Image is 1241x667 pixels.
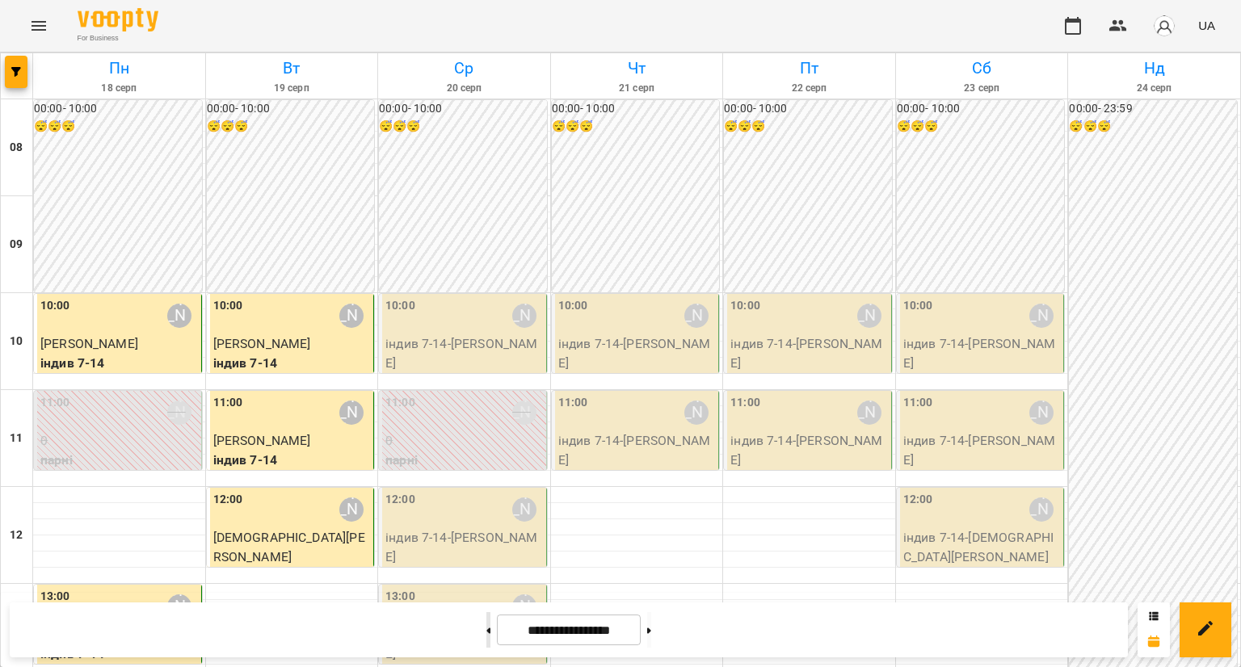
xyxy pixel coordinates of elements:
[339,497,364,522] div: Вікторія Половинка
[34,100,202,118] h6: 00:00 - 10:00
[40,297,70,315] label: 10:00
[34,118,202,136] h6: 😴😴😴
[208,56,376,81] h6: Вт
[213,394,243,412] label: 11:00
[552,118,720,136] h6: 😴😴😴
[558,334,716,372] p: індив 7-14 - [PERSON_NAME]
[726,81,893,96] h6: 22 серп
[213,354,371,373] p: індив 7-14
[40,431,198,451] p: 0
[207,100,375,118] h6: 00:00 - 10:00
[385,528,543,566] p: індив 7-14 - [PERSON_NAME]
[10,430,23,447] h6: 11
[40,394,70,412] label: 11:00
[1029,401,1054,425] div: Вікторія Половинка
[1153,15,1176,37] img: avatar_s.png
[40,588,70,606] label: 13:00
[726,56,893,81] h6: Пт
[10,236,23,254] h6: 09
[730,431,888,469] p: індив 7-14 - [PERSON_NAME]
[78,8,158,31] img: Voopty Logo
[10,333,23,350] h6: 10
[385,297,415,315] label: 10:00
[730,334,888,372] p: індив 7-14 - [PERSON_NAME]
[553,81,721,96] h6: 21 серп
[167,304,191,328] div: Вікторія Половинка
[381,81,548,96] h6: 20 серп
[207,118,375,136] h6: 😴😴😴
[1071,56,1238,81] h6: Нд
[552,100,720,118] h6: 00:00 - 10:00
[857,304,881,328] div: Вікторія Половинка
[558,431,716,469] p: індив 7-14 - [PERSON_NAME]
[512,304,536,328] div: Вікторія Половинка
[1192,10,1222,40] button: UA
[10,139,23,157] h6: 08
[213,530,365,564] span: [DEMOGRAPHIC_DATA][PERSON_NAME]
[385,394,415,412] label: 11:00
[19,6,58,45] button: Menu
[903,334,1061,372] p: індив 7-14 - [PERSON_NAME]
[903,528,1061,566] p: індив 7-14 - [DEMOGRAPHIC_DATA][PERSON_NAME]
[213,297,243,315] label: 10:00
[857,401,881,425] div: Вікторія Половинка
[1198,17,1215,34] span: UA
[379,100,547,118] h6: 00:00 - 10:00
[213,491,243,509] label: 12:00
[40,336,138,351] span: [PERSON_NAME]
[40,354,198,373] p: індив 7-14
[339,401,364,425] div: Вікторія Половинка
[1069,118,1237,136] h6: 😴😴😴
[898,81,1066,96] h6: 23 серп
[385,491,415,509] label: 12:00
[558,297,588,315] label: 10:00
[903,431,1061,469] p: індив 7-14 - [PERSON_NAME]
[730,297,760,315] label: 10:00
[78,33,158,44] span: For Business
[385,588,415,606] label: 13:00
[385,451,543,470] p: парні
[684,304,709,328] div: Вікторія Половинка
[1029,497,1054,522] div: Вікторія Половинка
[385,431,543,451] p: 0
[1029,304,1054,328] div: Вікторія Половинка
[558,394,588,412] label: 11:00
[213,566,371,585] p: індив 7-14
[903,491,933,509] label: 12:00
[381,56,548,81] h6: Ср
[724,118,892,136] h6: 😴😴😴
[208,81,376,96] h6: 19 серп
[385,334,543,372] p: індив 7-14 - [PERSON_NAME]
[339,304,364,328] div: Вікторія Половинка
[167,401,191,425] div: Вікторія Половинка
[213,451,371,470] p: індив 7-14
[213,336,311,351] span: [PERSON_NAME]
[1071,81,1238,96] h6: 24 серп
[512,401,536,425] div: Вікторія Половинка
[40,451,198,470] p: парні
[36,81,203,96] h6: 18 серп
[897,118,1065,136] h6: 😴😴😴
[553,56,721,81] h6: Чт
[730,394,760,412] label: 11:00
[36,56,203,81] h6: Пн
[1069,100,1237,118] h6: 00:00 - 23:59
[724,100,892,118] h6: 00:00 - 10:00
[903,297,933,315] label: 10:00
[897,100,1065,118] h6: 00:00 - 10:00
[512,497,536,522] div: Вікторія Половинка
[10,526,23,544] h6: 12
[213,433,311,448] span: [PERSON_NAME]
[898,56,1066,81] h6: Сб
[903,394,933,412] label: 11:00
[379,118,547,136] h6: 😴😴😴
[684,401,709,425] div: Вікторія Половинка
